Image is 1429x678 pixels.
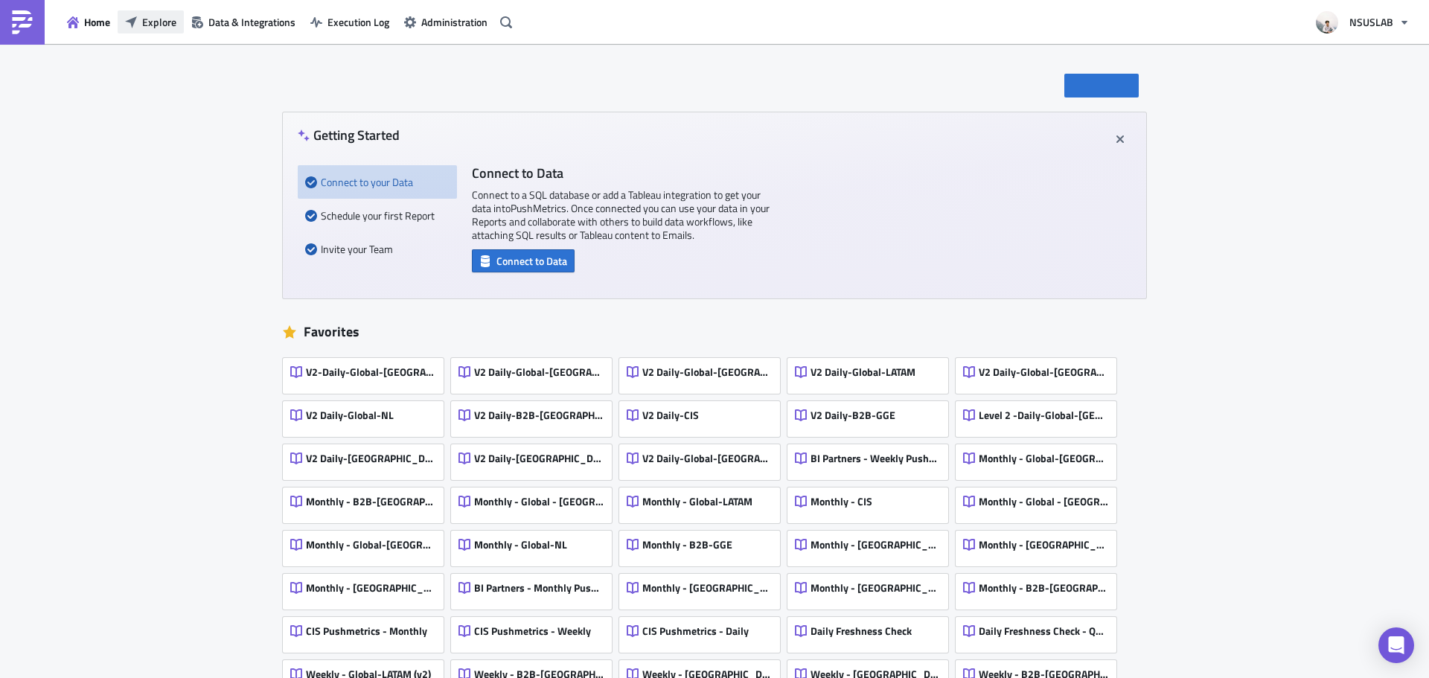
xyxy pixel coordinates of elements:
[642,624,749,638] span: CIS Pushmetrics - Daily
[811,365,915,379] span: V2 Daily-Global-LATAM
[283,394,451,437] a: V2 Daily-Global-NL
[956,394,1124,437] a: Level 2 -Daily-Global-[GEOGRAPHIC_DATA]-Rest
[979,581,1108,595] span: Monthly - B2B-[GEOGRAPHIC_DATA]
[956,351,1124,394] a: V2 Daily-Global-[GEOGRAPHIC_DATA]
[642,581,772,595] span: Monthly - [GEOGRAPHIC_DATA]
[10,10,34,34] img: PushMetrics
[327,14,389,30] span: Execution Log
[305,165,450,199] div: Connect to your Data
[956,610,1124,653] a: Daily Freshness Check - Quints Only
[642,409,699,422] span: V2 Daily-CIS
[283,321,1146,343] div: Favorites
[451,610,619,653] a: CIS Pushmetrics - Weekly
[208,14,295,30] span: Data & Integrations
[283,610,451,653] a: CIS Pushmetrics - Monthly
[642,495,752,508] span: Monthly - Global-LATAM
[811,495,872,508] span: Monthly - CIS
[619,394,787,437] a: V2 Daily-CIS
[979,365,1108,379] span: V2 Daily-Global-[GEOGRAPHIC_DATA]
[305,232,450,266] div: Invite your Team
[642,452,772,465] span: V2 Daily-Global-[GEOGRAPHIC_DATA]
[1349,14,1393,30] span: NSUSLAB
[787,351,956,394] a: V2 Daily-Global-LATAM
[298,127,400,143] h4: Getting Started
[283,351,451,394] a: V2-Daily-Global-[GEOGRAPHIC_DATA]-[GEOGRAPHIC_DATA]
[787,523,956,566] a: Monthly - [GEOGRAPHIC_DATA]
[472,252,575,267] a: Connect to Data
[979,409,1108,422] span: Level 2 -Daily-Global-[GEOGRAPHIC_DATA]-Rest
[811,452,940,465] span: BI Partners - Weekly Pushmetrics (Detailed)
[619,351,787,394] a: V2 Daily-Global-[GEOGRAPHIC_DATA]
[979,495,1108,508] span: Monthly - Global - [GEOGRAPHIC_DATA]-[GEOGRAPHIC_DATA]
[811,409,895,422] span: V2 Daily-B2B-GGE
[306,452,435,465] span: V2 Daily-[GEOGRAPHIC_DATA]
[787,480,956,523] a: Monthly - CIS
[474,581,604,595] span: BI Partners - Monthly Pushmetrics
[811,538,940,551] span: Monthly - [GEOGRAPHIC_DATA]
[956,566,1124,610] a: Monthly - B2B-[GEOGRAPHIC_DATA]
[619,437,787,480] a: V2 Daily-Global-[GEOGRAPHIC_DATA]
[283,566,451,610] a: Monthly - [GEOGRAPHIC_DATA]
[979,538,1108,551] span: Monthly - [GEOGRAPHIC_DATA]
[474,624,591,638] span: CIS Pushmetrics - Weekly
[472,188,770,242] p: Connect to a SQL database or add a Tableau integration to get your data into PushMetrics . Once c...
[642,365,772,379] span: V2 Daily-Global-[GEOGRAPHIC_DATA]
[472,249,575,272] button: Connect to Data
[306,581,435,595] span: Monthly - [GEOGRAPHIC_DATA]
[474,538,567,551] span: Monthly - Global-NL
[619,523,787,566] a: Monthly - B2B-GGE
[1314,10,1340,35] img: Avatar
[642,538,732,551] span: Monthly - B2B-GGE
[979,624,1108,638] span: Daily Freshness Check - Quints Only
[283,523,451,566] a: Monthly - Global-[GEOGRAPHIC_DATA]
[142,14,176,30] span: Explore
[283,437,451,480] a: V2 Daily-[GEOGRAPHIC_DATA]
[787,610,956,653] a: Daily Freshness Check
[619,610,787,653] a: CIS Pushmetrics - Daily
[474,409,604,422] span: V2 Daily-B2B-[GEOGRAPHIC_DATA]
[474,365,604,379] span: V2 Daily-Global-[GEOGRAPHIC_DATA]-Rest
[421,14,487,30] span: Administration
[451,394,619,437] a: V2 Daily-B2B-[GEOGRAPHIC_DATA]
[451,566,619,610] a: BI Partners - Monthly Pushmetrics
[979,452,1108,465] span: Monthly - Global-[GEOGRAPHIC_DATA]
[118,10,184,33] button: Explore
[474,452,604,465] span: V2 Daily-[GEOGRAPHIC_DATA]
[956,480,1124,523] a: Monthly - Global - [GEOGRAPHIC_DATA]-[GEOGRAPHIC_DATA]
[451,480,619,523] a: Monthly - Global - [GEOGRAPHIC_DATA] - Rest
[787,566,956,610] a: Monthly - [GEOGRAPHIC_DATA]
[306,538,435,551] span: Monthly - Global-[GEOGRAPHIC_DATA]
[305,199,450,232] div: Schedule your first Report
[1378,627,1414,663] div: Open Intercom Messenger
[283,480,451,523] a: Monthly - B2B-[GEOGRAPHIC_DATA]
[451,351,619,394] a: V2 Daily-Global-[GEOGRAPHIC_DATA]-Rest
[811,581,940,595] span: Monthly - [GEOGRAPHIC_DATA]
[306,495,435,508] span: Monthly - B2B-[GEOGRAPHIC_DATA]
[956,523,1124,566] a: Monthly - [GEOGRAPHIC_DATA]
[451,437,619,480] a: V2 Daily-[GEOGRAPHIC_DATA]
[397,10,495,33] button: Administration
[1307,6,1418,39] button: NSUSLAB
[787,394,956,437] a: V2 Daily-B2B-GGE
[306,624,427,638] span: CIS Pushmetrics - Monthly
[619,480,787,523] a: Monthly - Global-LATAM
[474,495,604,508] span: Monthly - Global - [GEOGRAPHIC_DATA] - Rest
[60,10,118,33] button: Home
[496,253,567,269] span: Connect to Data
[306,409,394,422] span: V2 Daily-Global-NL
[84,14,110,30] span: Home
[472,165,770,181] h4: Connect to Data
[619,566,787,610] a: Monthly - [GEOGRAPHIC_DATA]
[811,624,912,638] span: Daily Freshness Check
[956,437,1124,480] a: Monthly - Global-[GEOGRAPHIC_DATA]
[787,437,956,480] a: BI Partners - Weekly Pushmetrics (Detailed)
[306,365,435,379] span: V2-Daily-Global-[GEOGRAPHIC_DATA]-[GEOGRAPHIC_DATA]
[303,10,397,33] button: Execution Log
[451,523,619,566] a: Monthly - Global-NL
[184,10,303,33] button: Data & Integrations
